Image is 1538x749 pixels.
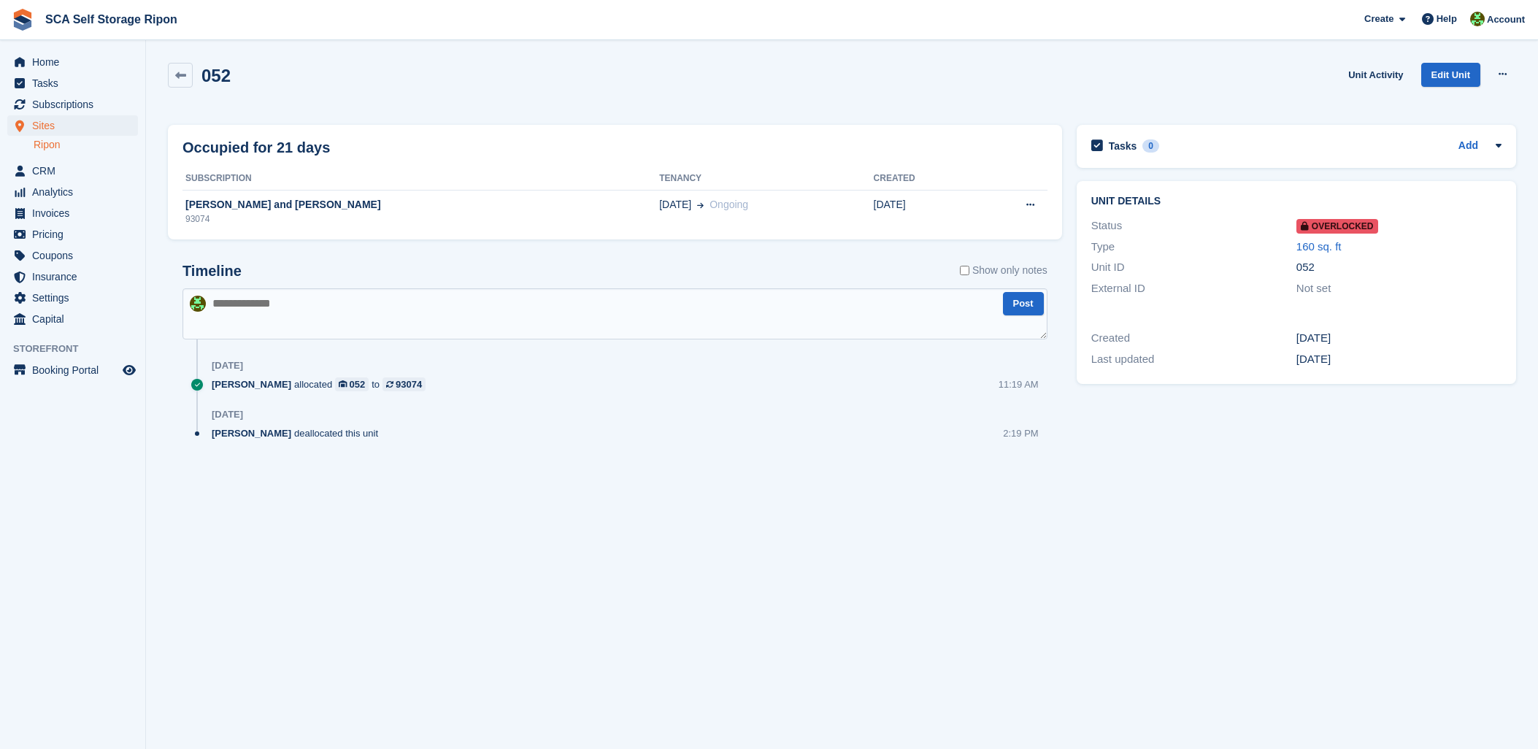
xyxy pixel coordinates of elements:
div: 052 [350,377,366,391]
a: menu [7,115,138,136]
span: CRM [32,161,120,181]
span: Coupons [32,245,120,266]
span: Pricing [32,224,120,245]
span: [PERSON_NAME] [212,377,291,391]
span: Storefront [13,342,145,356]
h2: Timeline [182,263,242,280]
span: Subscriptions [32,94,120,115]
a: 93074 [382,377,426,391]
a: Unit Activity [1342,63,1409,87]
span: [PERSON_NAME] [212,426,291,440]
div: Last updated [1091,351,1296,368]
a: menu [7,288,138,308]
div: 93074 [396,377,422,391]
span: Home [32,52,120,72]
button: Post [1003,292,1044,316]
label: Show only notes [960,263,1047,278]
span: Settings [32,288,120,308]
div: External ID [1091,280,1296,297]
span: Booking Portal [32,360,120,380]
img: Kelly Neesham [190,296,206,312]
div: 93074 [182,212,659,226]
a: Add [1458,138,1478,155]
a: 052 [335,377,369,391]
a: menu [7,309,138,329]
a: menu [7,203,138,223]
a: 160 sq. ft [1296,240,1342,253]
span: Tasks [32,73,120,93]
div: [DATE] [1296,330,1502,347]
a: menu [7,224,138,245]
th: Subscription [182,167,659,191]
div: 0 [1142,139,1159,153]
h2: 052 [201,66,231,85]
span: [DATE] [659,197,691,212]
a: menu [7,52,138,72]
div: [DATE] [1296,351,1502,368]
th: Created [874,167,974,191]
span: Insurance [32,266,120,287]
span: Capital [32,309,120,329]
div: Type [1091,239,1296,256]
img: stora-icon-8386f47178a22dfd0bd8f6a31ec36ba5ce8667c1dd55bd0f319d3a0aa187defe.svg [12,9,34,31]
div: [DATE] [212,409,243,420]
td: [DATE] [874,190,974,234]
div: 052 [1296,259,1502,276]
a: menu [7,161,138,181]
a: SCA Self Storage Ripon [39,7,183,31]
div: [PERSON_NAME] and [PERSON_NAME] [182,197,659,212]
div: Status [1091,218,1296,234]
span: Create [1364,12,1393,26]
h2: Occupied for 21 days [182,137,330,158]
div: Unit ID [1091,259,1296,276]
div: deallocated this unit [212,426,385,440]
span: Sites [32,115,120,136]
a: Edit Unit [1421,63,1480,87]
a: menu [7,360,138,380]
div: allocated to [212,377,433,391]
div: [DATE] [212,360,243,372]
img: Kelly Neesham [1470,12,1485,26]
a: Ripon [34,138,138,152]
a: menu [7,94,138,115]
div: Created [1091,330,1296,347]
div: 2:19 PM [1003,426,1038,440]
h2: Unit details [1091,196,1502,207]
a: Preview store [120,361,138,379]
a: menu [7,73,138,93]
th: Tenancy [659,167,873,191]
div: 11:19 AM [999,377,1039,391]
a: menu [7,245,138,266]
a: menu [7,182,138,202]
span: Help [1437,12,1457,26]
input: Show only notes [960,263,969,278]
a: menu [7,266,138,287]
span: Analytics [32,182,120,202]
div: Not set [1296,280,1502,297]
span: Invoices [32,203,120,223]
span: Account [1487,12,1525,27]
h2: Tasks [1109,139,1137,153]
span: Overlocked [1296,219,1378,234]
span: Ongoing [710,199,748,210]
